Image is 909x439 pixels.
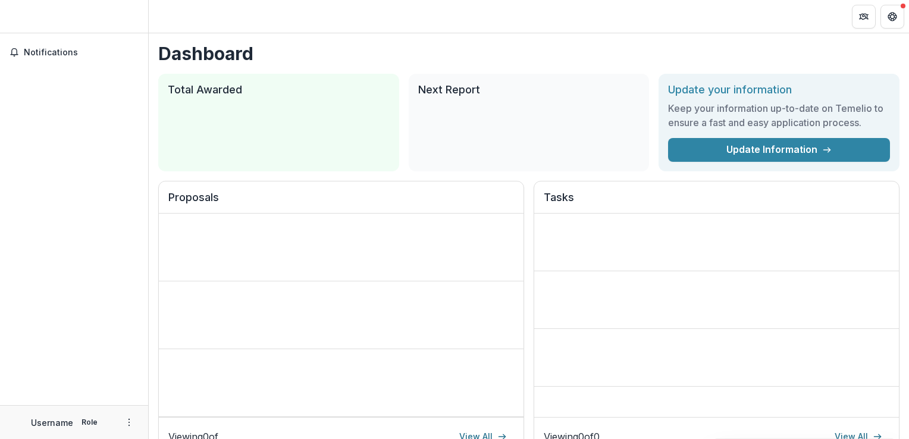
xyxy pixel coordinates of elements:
h3: Keep your information up-to-date on Temelio to ensure a fast and easy application process. [668,101,890,130]
h2: Proposals [168,191,514,214]
h2: Total Awarded [168,83,390,96]
span: Notifications [24,48,139,58]
button: More [122,415,136,429]
h2: Update your information [668,83,890,96]
p: Role [78,417,101,428]
p: Username [31,416,73,429]
button: Notifications [5,43,143,62]
button: Partners [852,5,876,29]
h2: Tasks [544,191,889,214]
a: Update Information [668,138,890,162]
h1: Dashboard [158,43,899,64]
h2: Next Report [418,83,640,96]
button: Get Help [880,5,904,29]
